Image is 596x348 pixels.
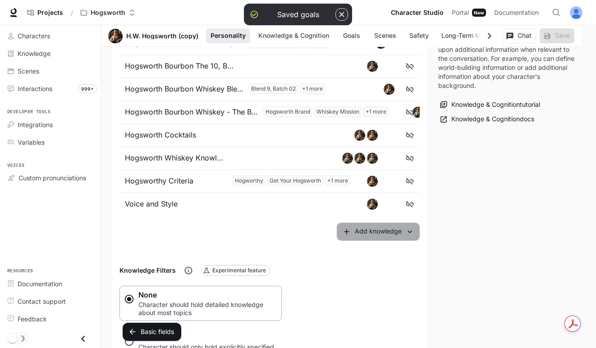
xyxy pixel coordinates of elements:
span: Contact support [18,297,66,306]
span: Custom pronunciations [18,173,86,183]
div: Experimental features may be unpredictable and are subject to breaking changes [201,265,270,276]
a: Feedback [4,311,97,327]
p: Voice and Style [125,198,237,210]
p: Knowledge Filters [119,266,176,275]
p: Hogsworth Brand [266,108,310,115]
button: User avatar [567,4,585,22]
p: Hogsworth Whiskey Knowledge [125,152,224,164]
div: H.W. Hogsworth (copy) [367,198,378,210]
a: Character Studio [387,4,447,22]
img: de497edb-55e7-4113-9be9-496b32b6d2ae-1024.webp [354,130,365,141]
p: +1 more [327,177,348,184]
button: Goals [337,28,366,43]
span: Documentation [18,279,62,288]
a: Integrations [4,117,97,133]
img: de497edb-55e7-4113-9be9-496b32b6d2ae-1024.webp [384,84,394,95]
button: Chat [502,28,536,43]
span: Character Studio [391,7,444,18]
a: Variables [4,134,97,150]
span: Roasts [325,175,352,187]
p: Hogsworthy Criteria [125,175,229,187]
span: Whiskey Mission [314,106,363,118]
img: User avatar [570,6,582,19]
span: Get Your Hogsworth [363,106,390,118]
span: Characters [18,31,50,41]
button: unlink [402,173,418,189]
p: Character should hold detailed knowledge about most topics [138,301,274,317]
span: Dark mode toggle [8,333,17,343]
p: Hogsworth Cocktails [125,129,230,141]
button: unlink [402,196,418,212]
div: Saved goals [277,9,319,20]
img: de497edb-55e7-4113-9be9-496b32b6d2ae-1024.webp [367,61,378,72]
span: Unlink [402,150,413,166]
a: Documentation [491,4,546,22]
h5: None [138,290,274,300]
span: Unlink [402,127,413,143]
a: Knowledge & Cognitiondocs [438,112,536,127]
a: Go to projects [23,4,67,22]
button: unlink [402,127,418,143]
button: Knowledge & Cognitiontutorial [438,97,542,112]
span: Experimental feature [209,266,270,275]
span: Hogsworth Whiskey Product [300,83,327,95]
div: HW Hogsworth (basak) [367,152,378,164]
div: H.W. Hogsworth (copy) [383,83,395,95]
div: / [67,8,77,18]
a: Documentation [4,276,97,292]
button: Safety [404,28,433,43]
p: Hogworthy [235,177,263,184]
img: de497edb-55e7-4113-9be9-496b32b6d2ae-1024.webp [367,176,378,187]
img: de497edb-55e7-4113-9be9-496b32b6d2ae-1024.webp [413,107,423,118]
div: H.W. Hogsworth (copy) [342,152,353,164]
div: H.W. Hogsworth (copy) [367,175,378,187]
span: Unlink [402,104,413,120]
button: Basic fields [123,323,181,341]
div: HW Hogsworth (copy) V2 [354,152,366,164]
span: Scenes [18,66,39,76]
div: New [472,9,486,17]
a: Interactions [4,81,97,96]
div: Avatar image [108,29,123,43]
img: de497edb-55e7-4113-9be9-496b32b6d2ae-1024.webp [342,153,353,164]
span: Portal [452,7,469,18]
span: Hogsworth Brand [263,106,314,118]
span: Hogworthy [233,175,267,187]
p: Hogsworth Bourbon Whiskey - The Brand [125,106,260,118]
a: Knowledge [4,46,97,61]
img: de497edb-55e7-4113-9be9-496b32b6d2ae-1024.webp [367,199,378,210]
p: Hogsworth Bourbon Whiskey Blend 9, Batch 02 [125,83,245,95]
span: Knowledge [18,49,50,58]
button: Close drawer [73,330,93,348]
div: H.W. Hogsworth (copy) [367,60,378,72]
p: Whiskey Mission [316,108,359,115]
img: de497edb-55e7-4113-9be9-496b32b6d2ae-1024.webp [367,130,378,141]
button: Open Command Menu [547,4,565,22]
button: Long-Term Memory [437,28,504,43]
span: Unlink [402,58,413,74]
button: Personality [206,28,250,43]
button: Open character avatar dialog [108,29,123,43]
p: Get Your Hogsworth [270,177,321,184]
img: de497edb-55e7-4113-9be9-496b32b6d2ae-1024.webp [367,153,378,164]
span: 999+ [78,84,97,93]
span: Variables [18,137,45,147]
a: Characters [4,28,97,44]
a: PortalNew [448,4,490,22]
span: Feedback [18,314,47,324]
button: unlink [402,104,418,120]
div: H.W. Hogsworth (copy) [412,106,424,118]
span: Unlink [402,196,413,212]
span: Unlink [402,173,413,189]
div: HW Hogsworth (basak) [354,129,366,141]
a: Scenes [4,63,97,79]
span: Unlink [402,81,413,97]
p: Hogsworth [91,9,125,17]
button: unlink [402,81,418,97]
span: Projects [37,9,63,17]
h5: Mild [138,332,274,342]
button: unlink [402,58,418,74]
p: +1 more [302,85,323,92]
a: Contact support [4,293,97,309]
span: Blend 9, Batch 02 [249,83,300,95]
